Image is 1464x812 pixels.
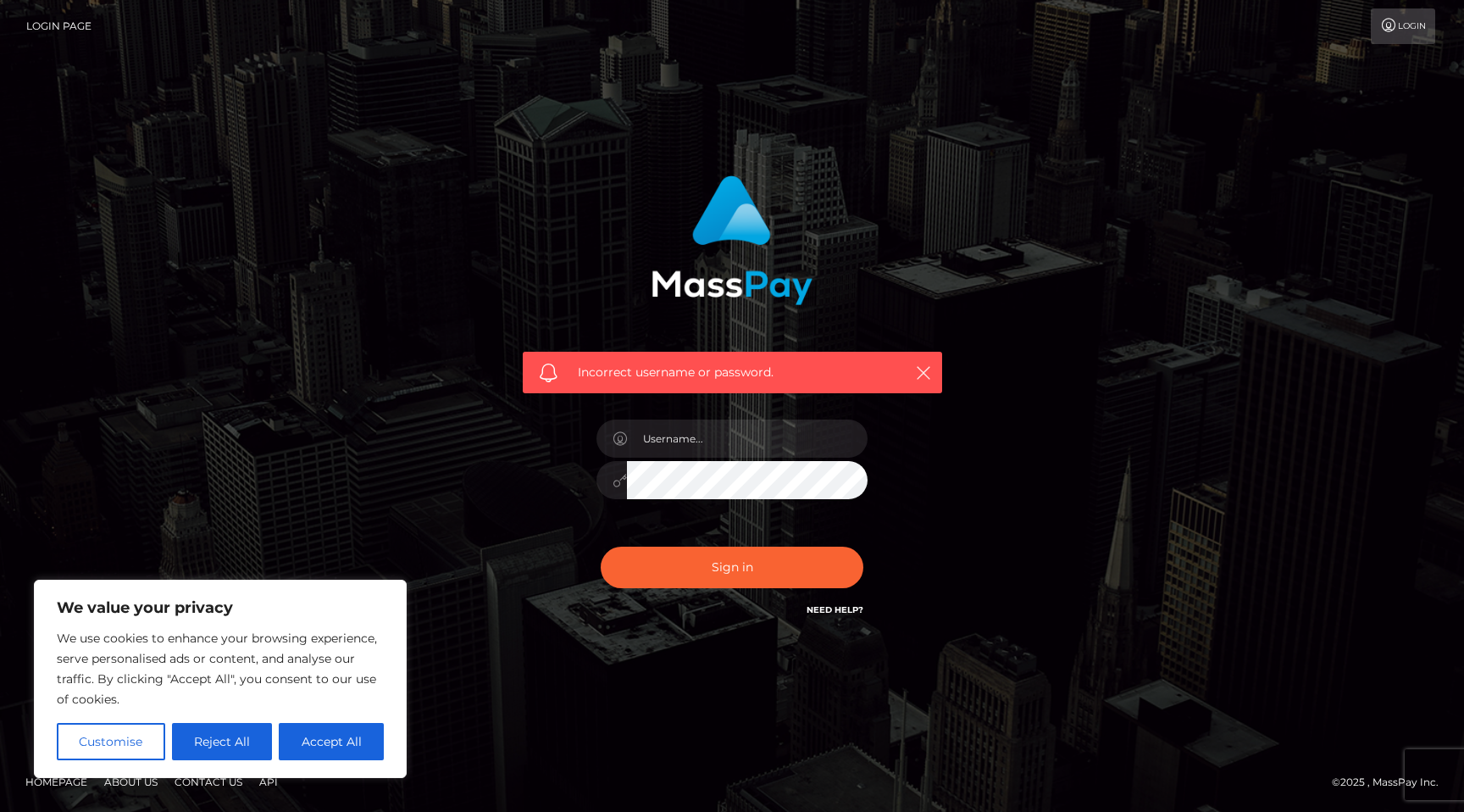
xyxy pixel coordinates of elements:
[601,547,863,588] button: Sign in
[26,8,91,44] a: Login Page
[57,598,384,618] p: We value your privacy
[1371,8,1435,44] a: Login
[97,769,164,795] a: About Us
[57,723,165,760] button: Customise
[19,769,94,795] a: Homepage
[627,420,868,458] input: Username...
[279,723,384,760] button: Accept All
[168,769,249,795] a: Contact Us
[172,723,273,760] button: Reject All
[57,628,384,709] p: We use cookies to enhance your browsing experience, serve personalised ads or content, and analys...
[652,175,812,305] img: MassPay Login
[34,580,407,778] div: We value your privacy
[807,604,863,615] a: Need Help?
[252,769,285,795] a: API
[578,364,887,381] span: Incorrect username or password.
[1332,773,1451,792] div: © 2025 , MassPay Inc.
